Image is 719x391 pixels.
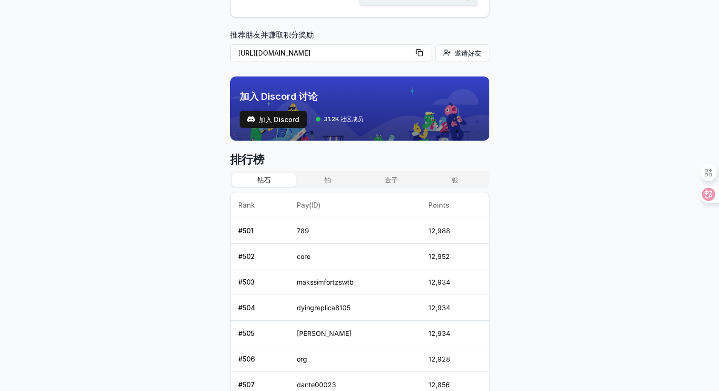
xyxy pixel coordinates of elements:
td: makssimfortzswtb [289,269,421,295]
td: # 506 [231,346,290,372]
font: 金子 [385,176,398,184]
td: # 505 [231,321,290,346]
td: core [289,244,421,269]
font: 31.2K 社区成员 [324,115,363,123]
button: 邀请好友 [435,44,489,61]
font: 邀请好友 [455,49,481,57]
font: 铂 [324,176,331,184]
td: 12,934 [421,321,488,346]
img: 测试 [247,115,255,123]
th: Points [421,192,488,218]
a: 测试加入 Discord [240,111,307,128]
td: 12,928 [421,346,488,372]
font: 加入 Discord 讨论 [240,91,318,102]
td: org [289,346,421,372]
font: 加入 Discord [259,115,299,124]
font: 排行榜 [230,153,264,166]
font: 银 [452,176,458,184]
td: # 504 [231,295,290,321]
font: [URL][DOMAIN_NAME] [238,49,311,57]
td: 789 [289,218,421,244]
td: 12,988 [421,218,488,244]
td: [PERSON_NAME] [289,321,421,346]
td: # 502 [231,244,290,269]
font: 钻石 [257,176,271,184]
button: 加入 Discord [240,111,307,128]
font: 推荐朋友并赚取积分奖励 [230,30,314,39]
img: discord_banner [230,76,489,141]
th: Rank [231,192,290,218]
td: # 501 [231,218,290,244]
td: # 503 [231,269,290,295]
td: 12,952 [421,244,488,269]
td: 12,934 [421,295,488,321]
td: 12,934 [421,269,488,295]
td: dyingreplica8105 [289,295,421,321]
button: [URL][DOMAIN_NAME] [230,44,431,61]
th: Pay(ID) [289,192,421,218]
